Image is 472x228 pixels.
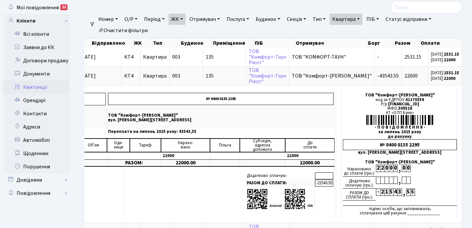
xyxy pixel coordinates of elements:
[285,159,335,166] td: 22000.00
[398,105,412,111] span: 300528
[3,134,70,147] a: Автомобілі
[315,180,333,187] td: -21543.55
[431,51,459,57] small: [DATE]:
[397,189,402,196] div: 3
[394,38,420,48] th: Разом
[285,152,335,160] td: 22000
[253,14,283,25] a: Будинок
[3,147,70,160] a: Щоденник
[444,51,459,57] b: 2531.15
[187,14,223,25] a: Отримувач
[161,159,210,166] td: 22000.00
[224,14,252,25] a: Послуга
[122,14,140,25] a: О/Р
[172,53,180,61] span: 003
[212,38,254,48] th: Приміщення
[343,150,457,155] div: вул. [PERSON_NAME][STREET_ADDRESS]
[410,189,415,196] div: 5
[96,14,121,25] a: Номер
[393,165,397,172] div: 0
[343,135,457,139] div: до рахунку
[108,118,334,122] p: вул. [PERSON_NAME][STREET_ADDRESS]
[404,72,418,80] span: 22000
[343,165,376,177] div: Нараховано до сплати (грн.):
[17,4,59,11] span: Мої повідомлення
[343,111,457,115] div: АТ «ОТП Банк»
[3,14,70,28] a: Клієнти
[3,67,70,81] a: Документи
[385,189,389,196] div: 1
[3,120,70,134] a: Адреси
[124,54,137,60] span: КТ4
[284,14,309,25] a: Секція
[3,28,70,41] a: Всі клієнти
[161,152,210,160] td: 22000
[3,41,70,54] a: Заявки до КК
[161,139,210,152] td: Нарахо- вано
[420,38,462,48] th: Оплати
[406,165,410,172] div: 0
[444,57,455,63] b: 22000
[80,139,107,152] td: Об'єм
[393,189,397,196] div: 4
[91,38,133,48] th: Відправлено
[431,57,455,63] small: [DATE]:
[310,14,328,25] a: Тип
[108,113,334,118] p: ТОВ "Комфорт-[PERSON_NAME]"
[444,76,455,82] b: 22000
[343,130,457,134] div: за липень 2025 року
[3,160,70,173] a: Порушення
[295,38,367,48] th: Отримувач
[389,189,393,196] div: 5
[380,189,385,196] div: 2
[343,177,376,189] div: Додатково сплачую (грн.):
[172,72,180,80] span: 003
[343,93,457,97] div: ТОВ "Комфорт-[PERSON_NAME]"
[343,98,457,102] div: код за ЄДРПОУ:
[388,101,419,107] span: [FINANCIAL_ID]
[143,72,167,80] span: Квартира
[3,94,70,107] a: Орендарі
[431,70,459,76] small: [DATE]:
[385,165,389,172] div: 0
[210,139,239,152] td: Пільга
[389,165,393,172] div: 0
[80,54,119,60] span: [DATE]
[431,76,455,82] small: [DATE]:
[141,14,167,25] a: Період
[124,73,137,79] span: КТ4
[402,189,406,196] div: ,
[377,53,379,61] span: -
[240,139,285,152] td: Субсидія, адресна допомога
[444,70,459,76] b: 2531.15
[133,38,152,48] th: ЖК
[247,188,313,210] img: apps-qrcodes.png
[285,139,335,152] td: До cплати
[96,25,150,36] a: Очистити фільтри
[376,165,380,172] div: 2
[3,1,70,14] a: Мої повідомлення12
[169,14,185,25] a: ЖК
[180,38,212,48] th: Будинок
[3,54,70,67] a: Договори продажу
[3,173,70,187] a: Довідники
[152,38,180,48] th: Тип
[383,14,434,25] a: Статус відправки
[3,107,70,120] a: Контакти
[206,54,243,60] span: 135
[397,165,402,172] div: ,
[376,189,380,196] div: -
[343,205,457,215] div: підпис особи, що заповнювала, сплачувала цей рахунок ______________
[3,187,70,200] a: Повідомлення
[390,1,462,14] input: Пошук...
[377,72,399,80] span: -43543.55
[245,180,315,187] td: РАЗОМ ДО СПЛАТИ:
[343,139,457,150] div: № 0400 0135 2295
[406,189,410,196] div: 5
[206,73,243,79] span: 135
[3,81,70,94] a: Квитанції
[402,165,406,172] div: 0
[107,159,161,166] td: РАЗОМ:
[404,53,421,61] span: 2531.15
[343,102,457,106] div: Р/р:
